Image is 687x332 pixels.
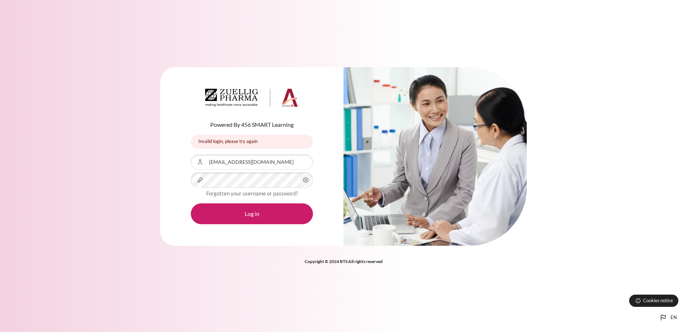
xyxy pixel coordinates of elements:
button: Cookies notice [629,295,678,307]
input: Username or Email Address [191,155,313,170]
button: Languages [656,310,680,325]
p: Powered By 456 SMART Learning [191,120,313,129]
a: Forgotten your username or password? [206,190,298,197]
img: Architeck [205,89,299,107]
strong: Copyright © 2024 BTS All rights reserved [305,259,383,264]
span: en [670,314,677,321]
a: Architeck [205,89,299,110]
span: Cookies notice [643,297,673,304]
div: Invalid login, please try again [191,135,313,149]
button: Log in [191,203,313,224]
